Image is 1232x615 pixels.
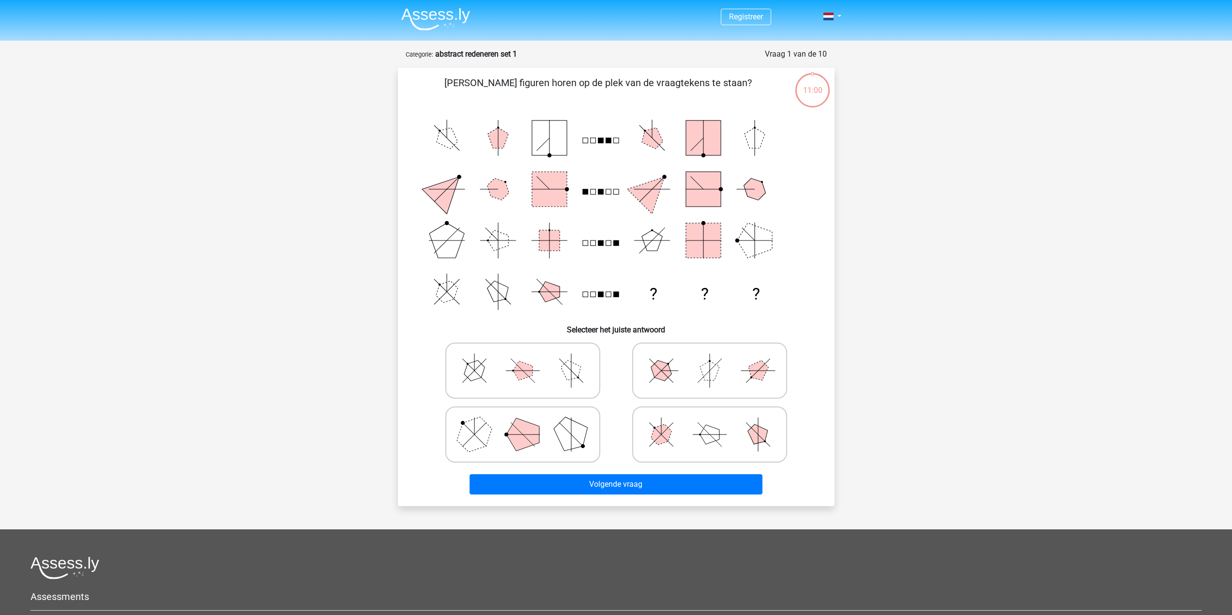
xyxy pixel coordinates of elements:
text: ? [700,285,708,303]
h6: Selecteer het juiste antwoord [413,317,819,334]
text: ? [649,285,657,303]
div: Vraag 1 van de 10 [765,48,827,60]
img: Assessly [401,8,470,30]
text: ? [752,285,760,303]
img: Assessly logo [30,556,99,579]
strong: abstract redeneren set 1 [435,49,517,59]
p: [PERSON_NAME] figuren horen op de plek van de vraagtekens te staan? [413,75,783,105]
small: Categorie: [406,51,433,58]
a: Registreer [729,12,763,21]
h5: Assessments [30,591,1202,602]
button: Volgende vraag [470,474,762,495]
div: 11:00 [794,72,831,96]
